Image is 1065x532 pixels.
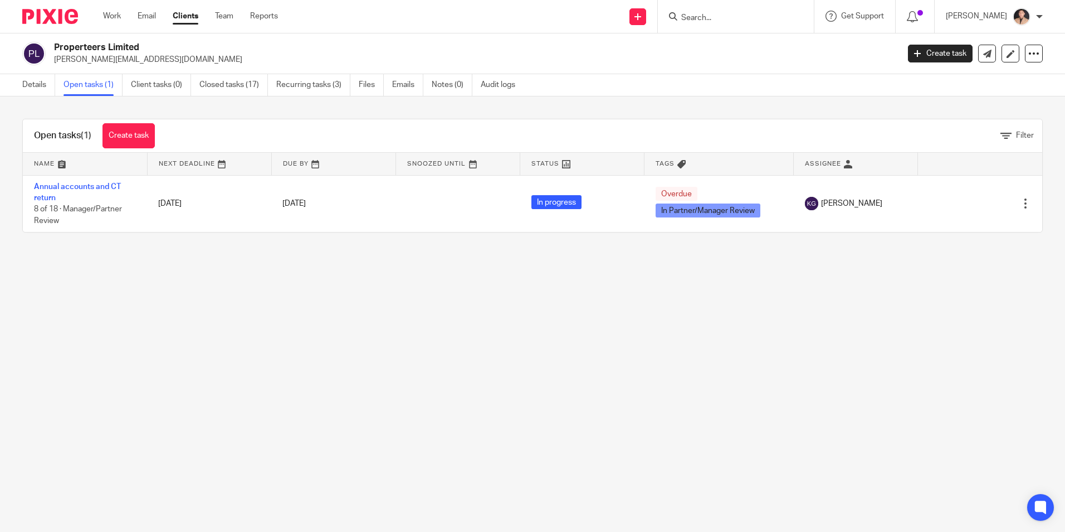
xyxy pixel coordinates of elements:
[392,74,423,96] a: Emails
[656,187,697,201] span: Overdue
[54,42,724,54] h2: Properteers Limited
[103,11,121,22] a: Work
[147,175,271,232] td: [DATE]
[908,45,973,62] a: Create task
[656,204,760,217] span: In Partner/Manager Review
[821,198,882,209] span: [PERSON_NAME]
[359,74,384,96] a: Files
[173,11,198,22] a: Clients
[841,12,884,20] span: Get Support
[432,74,472,96] a: Notes (0)
[215,11,233,22] a: Team
[81,131,91,140] span: (1)
[138,11,156,22] a: Email
[531,195,582,209] span: In progress
[680,13,780,23] input: Search
[131,74,191,96] a: Client tasks (0)
[276,74,350,96] a: Recurring tasks (3)
[805,197,818,210] img: svg%3E
[250,11,278,22] a: Reports
[34,183,121,202] a: Annual accounts and CT return
[22,9,78,24] img: Pixie
[481,74,524,96] a: Audit logs
[946,11,1007,22] p: [PERSON_NAME]
[199,74,268,96] a: Closed tasks (17)
[22,74,55,96] a: Details
[1013,8,1030,26] img: Nikhil%20(2).jpg
[407,161,466,167] span: Snoozed Until
[282,200,306,207] span: [DATE]
[34,130,91,142] h1: Open tasks
[34,205,122,225] span: 8 of 18 · Manager/Partner Review
[22,42,46,65] img: svg%3E
[102,123,155,148] a: Create task
[63,74,123,96] a: Open tasks (1)
[531,161,559,167] span: Status
[656,161,675,167] span: Tags
[54,54,891,65] p: [PERSON_NAME][EMAIL_ADDRESS][DOMAIN_NAME]
[1016,132,1034,139] span: Filter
